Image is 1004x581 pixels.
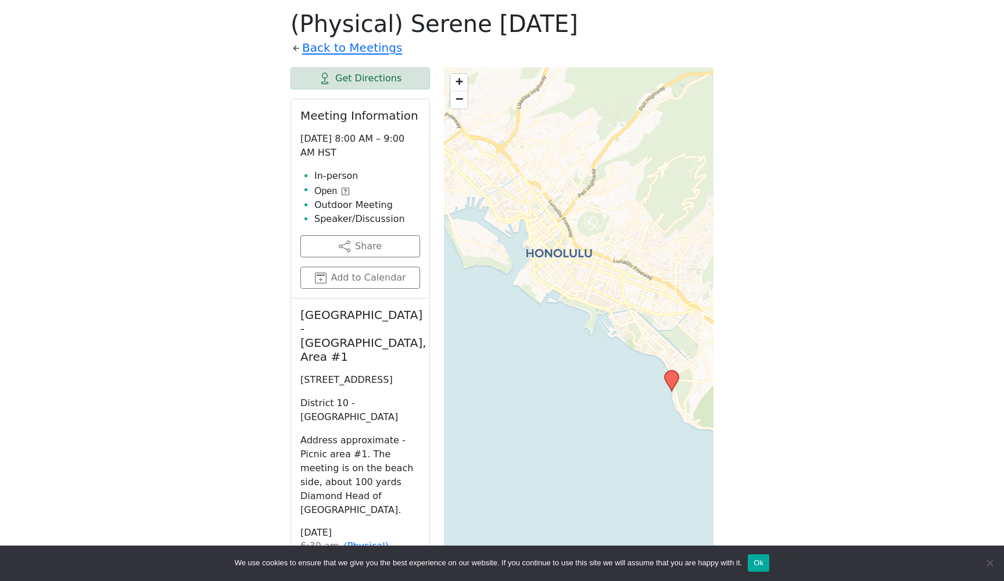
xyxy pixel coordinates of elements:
a: (Physical) [GEOGRAPHIC_DATA] Morning Meditation [343,539,441,581]
button: Ok [748,554,769,572]
span: We use cookies to ensure that we give you the best experience on our website. If you continue to ... [235,557,742,569]
li: In-person [314,169,420,183]
h1: (Physical) Serene [DATE] [291,10,713,38]
button: Open [314,184,349,198]
li: Outdoor Meeting [314,198,420,212]
button: Share [300,235,420,257]
p: Address approximate - Picnic area #1. The meeting is on the beach side, about 100 yards Diamond H... [300,433,420,517]
div: 6:30 AM [300,539,339,581]
span: Open [314,184,337,198]
a: Zoom out [450,91,468,109]
p: [STREET_ADDRESS] [300,373,420,387]
a: Back to Meetings [302,38,402,58]
a: Zoom in [450,74,468,91]
button: Add to Calendar [300,267,420,289]
h2: [GEOGRAPHIC_DATA] - [GEOGRAPHIC_DATA], Area #1 [300,308,420,364]
span: − [456,91,463,106]
span: + [456,74,463,88]
a: Get Directions [291,67,430,89]
span: No [984,557,995,569]
p: [DATE] 8:00 AM – 9:00 AM HST [300,132,420,160]
h2: Meeting Information [300,109,420,123]
h3: [DATE] [300,526,420,539]
p: District 10 - [GEOGRAPHIC_DATA] [300,396,420,424]
li: Speaker/Discussion [314,212,420,226]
